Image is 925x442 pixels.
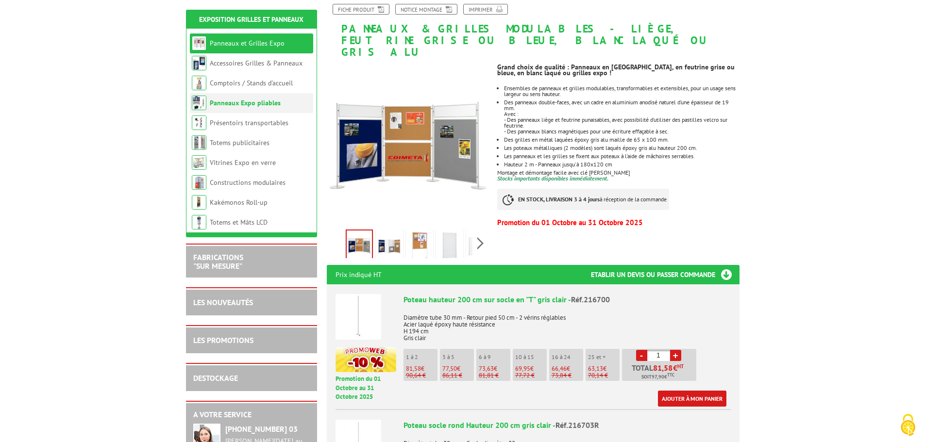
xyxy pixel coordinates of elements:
a: Panneaux Expo pliables [210,98,281,107]
font: Stocks importants disponibles immédiatement. [497,175,608,182]
p: 70,14 € [588,372,620,379]
a: Panneaux et Grilles Expo [210,39,285,48]
p: 3 à 5 [442,354,474,360]
p: Total [624,364,696,381]
p: 1 à 2 [406,354,437,360]
li: Les poteaux métalliques (2 modèles) sont laqués époxy gris alu hauteur 200 cm. [504,145,739,151]
div: - Des panneaux blancs magnétiques pour une écriture effaçable à sec. [504,129,739,134]
img: Comptoirs / Stands d'accueil [192,76,206,90]
p: Promotion du 01 Octobre au 31 Octobre 2025 [497,220,739,226]
span: 73,63 [479,364,494,373]
a: + [670,350,681,361]
sup: TTC [667,372,674,377]
button: Cookies (fenêtre modale) [891,409,925,442]
a: Imprimer [463,4,508,15]
span: Soit € [641,373,674,381]
img: Kakémonos Roll-up [192,195,206,210]
p: 10 à 15 [515,354,547,360]
img: panneaux_grilles_modulables_216700_3.jpg [438,231,461,262]
div: Des panneaux double-faces, avec un cadre en aluminium anodisé naturel d’une épaisseur de 19 mm. [504,99,739,111]
span: Réf.216703R [555,420,599,430]
a: Notice Montage [395,4,457,15]
img: Constructions modulaires [192,175,206,190]
li: Hauteur 2 m - Panneaux jusqu'à 180x120 cm [504,162,739,167]
a: Exposition Grilles et Panneaux [199,15,303,24]
img: Panneaux et Grilles Expo [192,36,206,50]
p: 6 à 9 [479,354,510,360]
p: 73,84 € [552,372,583,379]
p: 90,64 € [406,372,437,379]
span: € [673,364,677,372]
p: 81,81 € [479,372,510,379]
a: Constructions modulaires [210,178,286,187]
span: 69,95 [515,364,530,373]
img: Totems et Mâts LCD [192,215,206,229]
span: Réf.216700 [571,295,610,304]
p: 16 à 24 [552,354,583,360]
a: - [636,350,647,361]
p: 25 et + [588,354,620,360]
div: Poteau socle rond Hauteur 200 cm gris clair - [404,420,731,431]
p: Promotion du 01 Octobre au 31 Octobre 2025 [336,375,396,402]
h3: Etablir un devis ou passer commande [591,265,740,284]
img: promotion [336,347,396,372]
strong: Grand choix de qualité : Panneaux en [GEOGRAPHIC_DATA], en feutrine grise ou bleue, en blanc laqu... [497,63,735,77]
span: 81,58 [406,364,421,373]
div: - Des panneaux liège et feutrine punaisables, avec possibilité d’utiliser des pastilles velcro su... [504,117,739,129]
span: 63,13 [588,364,603,373]
a: Totems et Mâts LCD [210,218,268,227]
p: € [588,365,620,372]
p: à réception de la commande [497,189,669,210]
span: 77,50 [442,364,457,373]
a: Kakémonos Roll-up [210,198,268,207]
span: 97,90 [652,373,664,381]
a: FABRICATIONS"Sur Mesure" [193,252,243,271]
p: € [552,365,583,372]
li: Des grilles en métal laquées époxy gris alu maille de 65 x 100 mm. [504,137,739,143]
strong: [PHONE_NUMBER] 03 [225,424,298,434]
a: Présentoirs transportables [210,118,288,127]
p: € [515,365,547,372]
img: panneaux_grilles_modulables_216700_4.jpg [468,231,491,262]
p: 77,72 € [515,372,547,379]
img: Vitrines Expo en verre [192,155,206,170]
a: LES NOUVEAUTÉS [193,297,253,307]
li: Ensembles de panneaux et grilles modulables, transformables et extensibles, pour un usage sens la... [504,85,739,97]
a: Ajouter à mon panier [658,391,726,407]
span: Next [476,235,485,251]
img: panneaux_et_grilles_216733_1.jpg [327,63,490,227]
span: 66,46 [552,364,567,373]
img: Présentoirs transportables [192,115,206,130]
p: Montage et démontage facile avec clé [PERSON_NAME] [497,170,739,176]
a: Accessoires Grilles & Panneaux [210,59,303,67]
p: 86,11 € [442,372,474,379]
sup: HT [677,363,684,370]
div: Poteau hauteur 200 cm sur socle en "T" gris clair - [404,294,731,305]
p: € [442,365,474,372]
span: 81,58 [653,364,673,372]
img: Totems publicitaires [192,135,206,150]
a: Comptoirs / Stands d'accueil [210,79,293,87]
img: Cookies (fenêtre modale) [896,413,920,437]
img: panneaux_grilles_modulables_216700_1.jpg [378,231,401,262]
a: Vitrines Expo en verre [210,158,276,167]
li: Les panneaux et les grilles se fixent aux poteaux à l’aide de mâchoires serrables. [504,153,739,159]
a: LES PROMOTIONS [193,335,253,345]
img: Poteau hauteur 200 cm sur socle en [336,294,381,340]
a: DESTOCKAGE [193,373,238,383]
p: € [479,365,510,372]
div: Avec : [504,111,739,117]
img: panneaux_et_grilles_216733_1.jpg [347,230,372,261]
h2: A votre service [193,410,310,419]
p: Diamètre tube 30 mm - Retour pied 50 cm - 2 vérins réglables Acier laqué époxy haute résistance H... [404,308,731,342]
img: panneaux_grilles_modulables_216700_2.jpg [408,231,431,262]
a: Fiche produit [333,4,389,15]
img: Panneaux Expo pliables [192,96,206,110]
img: Accessoires Grilles & Panneaux [192,56,206,70]
p: Prix indiqué HT [336,265,382,284]
strong: EN STOCK, LIVRAISON 3 à 4 jours [518,196,600,203]
a: Totems publicitaires [210,138,269,147]
p: € [406,365,437,372]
